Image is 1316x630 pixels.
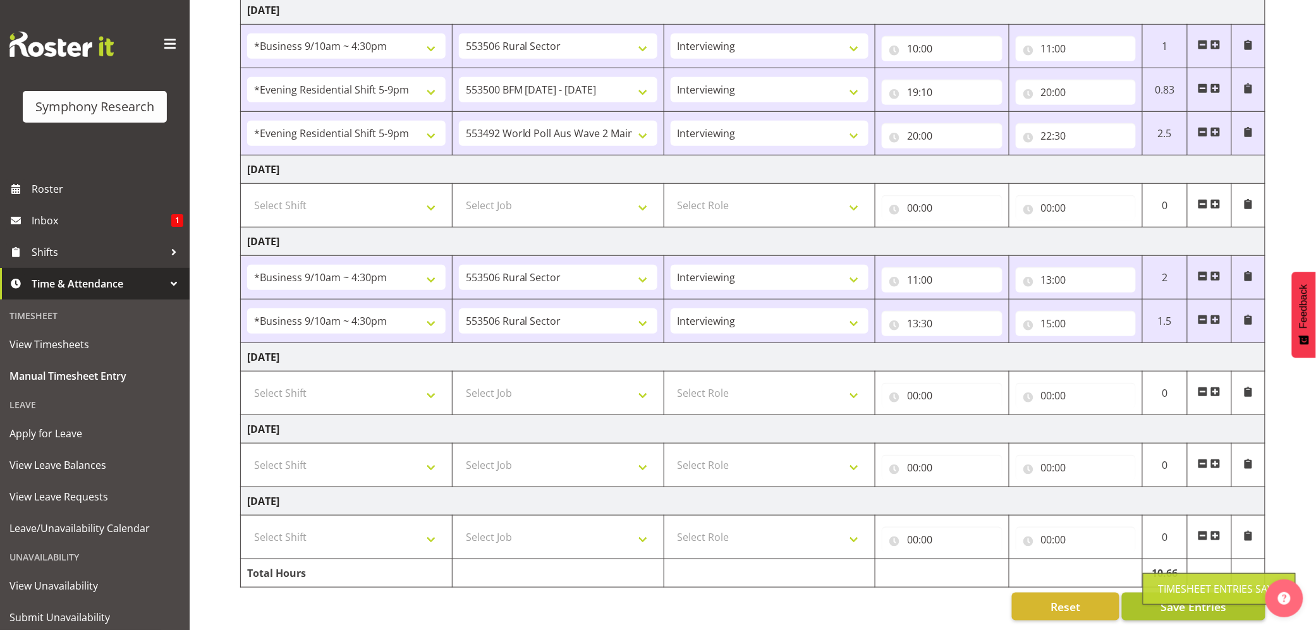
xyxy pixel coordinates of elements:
[3,329,186,360] a: View Timesheets
[9,456,180,475] span: View Leave Balances
[3,392,186,418] div: Leave
[241,487,1265,516] td: [DATE]
[1278,592,1291,605] img: help-xxl-2.png
[3,360,186,392] a: Manual Timesheet Entry
[1016,80,1136,105] input: Click to select...
[241,227,1265,256] td: [DATE]
[32,179,183,198] span: Roster
[1016,311,1136,336] input: Click to select...
[1016,455,1136,480] input: Click to select...
[3,303,186,329] div: Timesheet
[9,32,114,57] img: Rosterit website logo
[1012,593,1119,621] button: Reset
[3,544,186,570] div: Unavailability
[32,211,171,230] span: Inbox
[3,570,186,602] a: View Unavailability
[882,527,1002,552] input: Click to select...
[3,449,186,481] a: View Leave Balances
[1143,25,1187,68] td: 1
[882,80,1002,105] input: Click to select...
[9,424,180,443] span: Apply for Leave
[1143,372,1187,415] td: 0
[9,519,180,538] span: Leave/Unavailability Calendar
[1143,112,1187,155] td: 2.5
[241,343,1265,372] td: [DATE]
[3,418,186,449] a: Apply for Leave
[882,195,1002,221] input: Click to select...
[171,214,183,227] span: 1
[1143,256,1187,300] td: 2
[1159,581,1280,597] div: Timesheet Entries Save
[1016,383,1136,408] input: Click to select...
[9,366,180,385] span: Manual Timesheet Entry
[1143,300,1187,343] td: 1.5
[1122,593,1265,621] button: Save Entries
[1016,36,1136,61] input: Click to select...
[1143,184,1187,227] td: 0
[1016,123,1136,148] input: Click to select...
[882,311,1002,336] input: Click to select...
[241,155,1265,184] td: [DATE]
[32,243,164,262] span: Shifts
[882,455,1002,480] input: Click to select...
[1016,267,1136,293] input: Click to select...
[32,274,164,293] span: Time & Attendance
[1016,527,1136,552] input: Click to select...
[882,383,1002,408] input: Click to select...
[9,576,180,595] span: View Unavailability
[1016,195,1136,221] input: Click to select...
[882,36,1002,61] input: Click to select...
[882,123,1002,148] input: Click to select...
[35,97,154,116] div: Symphony Research
[9,608,180,627] span: Submit Unavailability
[1143,68,1187,112] td: 0.83
[241,559,453,588] td: Total Hours
[1161,598,1226,615] span: Save Entries
[3,481,186,512] a: View Leave Requests
[241,415,1265,444] td: [DATE]
[1143,559,1187,588] td: 10.66
[882,267,1002,293] input: Click to select...
[9,335,180,354] span: View Timesheets
[1292,272,1316,358] button: Feedback - Show survey
[1051,598,1080,615] span: Reset
[1143,444,1187,487] td: 0
[9,487,180,506] span: View Leave Requests
[3,512,186,544] a: Leave/Unavailability Calendar
[1143,516,1187,559] td: 0
[1298,284,1310,329] span: Feedback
